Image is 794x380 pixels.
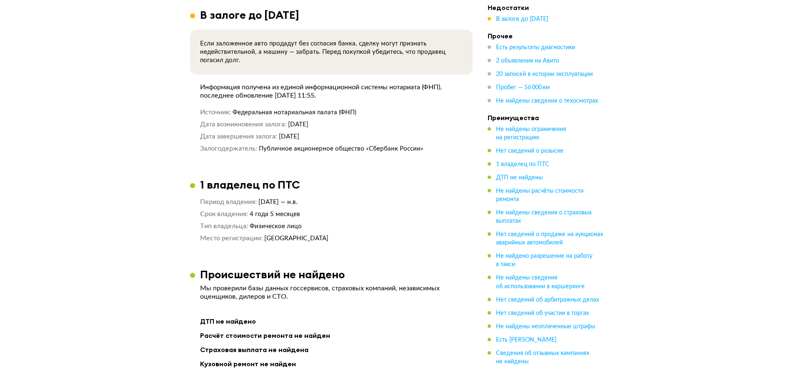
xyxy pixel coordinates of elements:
[488,32,604,40] h4: Прочее
[496,210,592,224] span: Не найдены сведения о страховых выплатах
[496,58,559,64] span: 2 объявления на Авито
[200,330,463,341] div: Расчёт стоимости ремонта не найден
[250,223,302,229] span: Физическое лицо
[200,358,463,369] div: Кузовной ремонт не найден
[496,350,589,364] span: Сведения об отзывных кампаниях не найдены
[200,40,463,65] p: Если заложенное авто продадут без согласия банка, сделку могут признать недействительной, а машин...
[264,235,328,242] span: [GEOGRAPHIC_DATA]
[200,8,299,21] h3: В залоге до [DATE]
[200,210,248,219] dt: Срок владения
[200,144,257,153] dt: Залогодержатель
[496,337,556,342] span: Есть [PERSON_NAME]
[496,45,575,50] span: Есть результаты диагностики
[200,222,248,231] dt: Тип владельца
[496,126,566,141] span: Не найдены ограничения на регистрацию
[496,275,585,289] span: Не найдены сведения об использовании в каршеринге
[200,316,463,327] div: ДТП не найдено
[488,3,604,12] h4: Недостатки
[496,71,593,77] span: 20 записей в истории эксплуатации
[496,98,598,104] span: Не найдены сведения о техосмотрах
[200,178,300,191] h3: 1 владелец по ПТС
[258,199,298,205] span: [DATE] — н.в.
[200,108,231,117] dt: Источник
[496,175,543,181] span: ДТП не найдены
[288,121,308,128] span: [DATE]
[496,85,550,91] span: Пробег — 56 000 км
[200,83,463,100] p: Информация получена из единой информационной системы нотариата (ФНП), последнее обновление [DATE]...
[200,234,263,243] dt: Место регистрации
[496,253,592,267] span: Не найдено разрешение на работу в такси
[496,16,548,22] span: В залоге до [DATE]
[200,344,463,355] div: Страховая выплата не найдена
[250,211,300,217] span: 4 года 5 месяцев
[200,268,345,281] h3: Происшествий не найдено
[496,161,549,167] span: 1 владелец по ПТС
[200,132,277,141] dt: Дата завершения залога
[279,133,299,140] span: [DATE]
[488,113,604,122] h4: Преимущества
[200,198,257,206] dt: Период владения
[496,188,584,202] span: Не найдены расчёты стоимости ремонта
[200,284,463,301] p: Мы проверили базы данных госсервисов, страховых компаний, независимых оценщиков, дилеров и СТО.
[496,148,564,154] span: Нет сведений о розыске
[496,232,603,246] span: Нет сведений о продаже на аукционах аварийных автомобилей
[233,109,356,116] span: Федеральная нотариальная палата (ФНП)
[496,310,589,316] span: Нет сведений об участии в торгах
[496,323,595,329] span: Не найдены неоплаченные штрафы
[200,120,286,129] dt: Дата возникновения залога
[496,297,599,302] span: Нет сведений об арбитражных делах
[259,146,423,152] span: Публичное акционерное общество «Сбербанк России»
